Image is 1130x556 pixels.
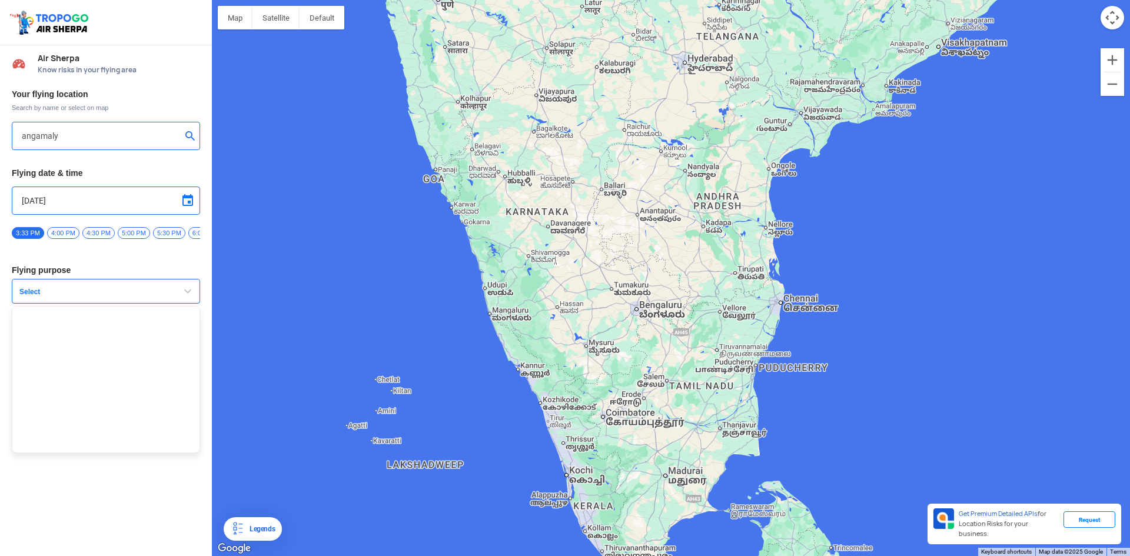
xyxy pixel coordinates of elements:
[118,227,150,239] span: 5:00 PM
[218,6,252,29] button: Show street map
[12,279,200,304] button: Select
[12,306,200,453] ul: Select
[12,169,200,177] h3: Flying date & time
[12,90,200,98] h3: Your flying location
[1039,548,1103,555] span: Map data ©2025 Google
[12,103,200,112] span: Search by name or select on map
[252,6,300,29] button: Show satellite imagery
[12,227,44,239] span: 3:33 PM
[1110,548,1126,555] a: Terms
[981,548,1032,556] button: Keyboard shortcuts
[12,56,26,71] img: Risk Scores
[215,541,254,556] img: Google
[15,287,162,297] span: Select
[1063,511,1115,528] div: Request
[38,54,200,63] span: Air Sherpa
[245,522,275,536] div: Legends
[933,508,954,529] img: Premium APIs
[215,541,254,556] a: Open this area in Google Maps (opens a new window)
[82,227,115,239] span: 4:30 PM
[153,227,185,239] span: 5:30 PM
[1101,6,1124,29] button: Map camera controls
[231,522,245,536] img: Legends
[959,510,1038,518] span: Get Premium Detailed APIs
[38,65,200,75] span: Know risks in your flying area
[12,266,200,274] h3: Flying purpose
[1101,48,1124,72] button: Zoom in
[9,9,92,36] img: ic_tgdronemaps.svg
[47,227,79,239] span: 4:00 PM
[954,508,1063,540] div: for Location Risks for your business.
[22,194,190,208] input: Select Date
[188,227,221,239] span: 6:00 PM
[1101,72,1124,96] button: Zoom out
[22,129,181,143] input: Search your flying location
